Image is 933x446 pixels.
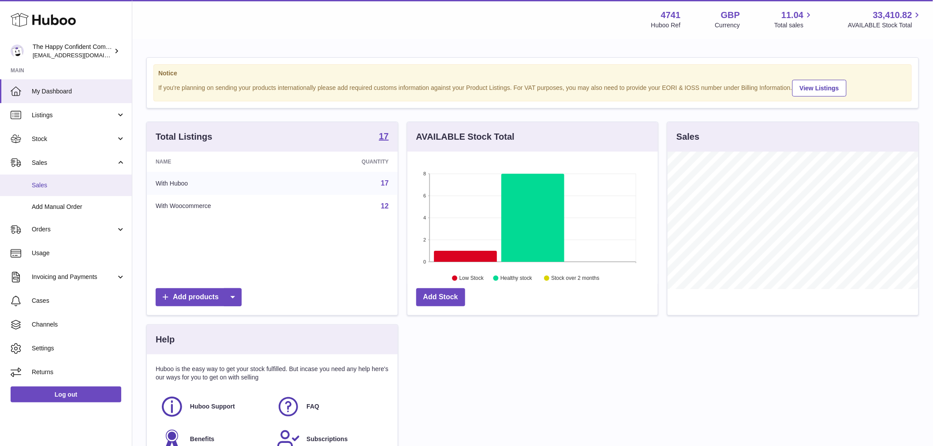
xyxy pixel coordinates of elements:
[715,21,740,30] div: Currency
[848,9,922,30] a: 33,410.82 AVAILABLE Stock Total
[147,172,302,195] td: With Huboo
[33,52,130,59] span: [EMAIL_ADDRESS][DOMAIN_NAME]
[190,402,235,411] span: Huboo Support
[32,297,125,305] span: Cases
[459,275,484,282] text: Low Stock
[379,132,388,141] strong: 17
[423,193,426,198] text: 6
[302,152,398,172] th: Quantity
[381,202,389,210] a: 12
[276,395,384,419] a: FAQ
[32,249,125,257] span: Usage
[676,131,699,143] h3: Sales
[774,9,814,30] a: 11.04 Total sales
[33,43,112,59] div: The Happy Confident Company
[423,237,426,242] text: 2
[158,78,907,97] div: If you're planning on sending your products internationally please add required customs informati...
[306,435,347,443] span: Subscriptions
[781,9,803,21] span: 11.04
[32,368,125,376] span: Returns
[32,225,116,234] span: Orders
[32,135,116,143] span: Stock
[32,273,116,281] span: Invoicing and Payments
[11,45,24,58] img: internalAdmin-4741@internal.huboo.com
[158,69,907,78] strong: Notice
[551,275,599,282] text: Stock over 2 months
[792,80,847,97] a: View Listings
[32,111,116,119] span: Listings
[156,288,242,306] a: Add products
[661,9,681,21] strong: 4741
[381,179,389,187] a: 17
[156,131,213,143] h3: Total Listings
[848,21,922,30] span: AVAILABLE Stock Total
[32,320,125,329] span: Channels
[416,288,465,306] a: Add Stock
[32,344,125,353] span: Settings
[156,365,389,382] p: Huboo is the easy way to get your stock fulfilled. But incase you need any help here's our ways f...
[156,334,175,346] h3: Help
[32,203,125,211] span: Add Manual Order
[160,395,268,419] a: Huboo Support
[32,87,125,96] span: My Dashboard
[873,9,912,21] span: 33,410.82
[32,159,116,167] span: Sales
[416,131,515,143] h3: AVAILABLE Stock Total
[379,132,388,142] a: 17
[500,275,533,282] text: Healthy stock
[147,152,302,172] th: Name
[721,9,740,21] strong: GBP
[190,435,214,443] span: Benefits
[11,387,121,402] a: Log out
[32,181,125,190] span: Sales
[651,21,681,30] div: Huboo Ref
[306,402,319,411] span: FAQ
[423,215,426,220] text: 4
[774,21,814,30] span: Total sales
[423,171,426,176] text: 8
[147,195,302,218] td: With Woocommerce
[423,259,426,264] text: 0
